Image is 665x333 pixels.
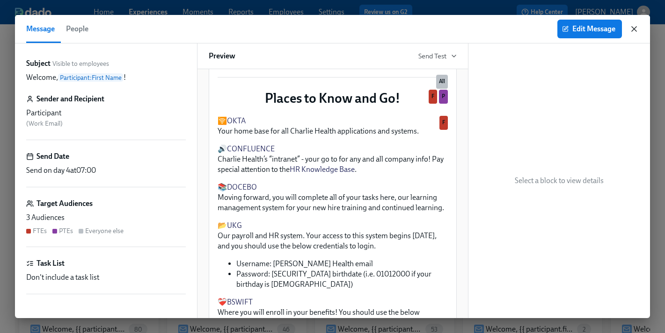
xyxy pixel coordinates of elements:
h6: Send Date [37,151,69,162]
span: ( Work Email ) [26,120,63,128]
span: Message [26,22,55,35]
h6: Task List [37,258,65,269]
div: Select a block to view details [468,43,650,318]
div: Used by PTEs audience [439,90,448,104]
span: Edit Message [564,24,615,34]
label: Subject [26,58,51,69]
p: Welcome, ! [26,72,126,83]
h6: Preview [209,51,235,61]
span: at 07:00 [70,166,96,175]
div: 3 Audiences [26,213,186,223]
span: Visible to employees [52,59,109,68]
div: Everyone else [85,227,124,235]
button: Send Test [418,51,457,61]
div: Don't include a task list [26,272,186,283]
div: Used by FTEs audience [439,116,448,130]
div: All [217,74,449,81]
div: Places to Know and Go!FP [217,89,449,107]
span: People [66,22,88,35]
div: FTEs [33,227,47,235]
div: Send on day 4 [26,165,186,176]
h6: Target Audiences [37,198,93,209]
div: PTEs [59,227,73,235]
button: Edit Message [557,20,622,38]
span: Participant : First Name [58,73,124,82]
div: Participant [26,108,186,118]
div: Used by all audiences [436,75,448,89]
div: Used by FTEs audience [429,90,437,104]
h6: Sender and Recipient [37,94,104,104]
